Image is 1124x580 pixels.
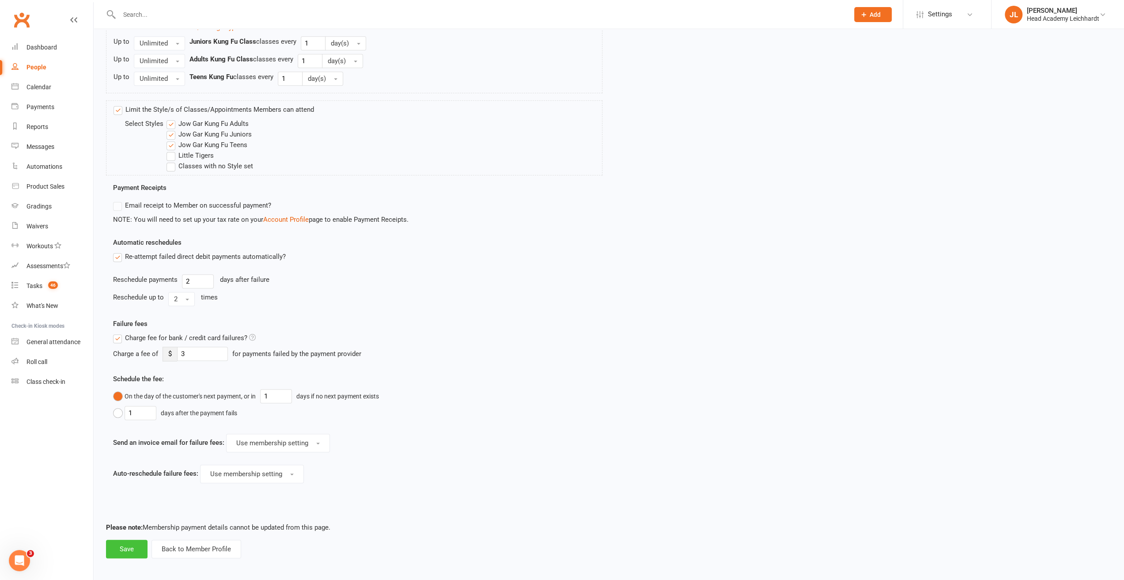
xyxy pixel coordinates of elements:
a: Messages [11,137,93,157]
a: General attendance kiosk mode [11,332,93,352]
a: Workouts [11,236,93,256]
span: 46 [48,281,58,289]
div: JL [1005,6,1022,23]
span: Charge fee for bank / credit card failures? [125,333,247,342]
button: Add [854,7,892,22]
div: On the day of the customer's next payment, or in [125,391,256,401]
div: Dashboard [26,44,57,51]
div: Automations [26,163,62,170]
span: Unlimited [140,57,168,65]
div: Tasks [26,282,42,289]
div: General attendance [26,338,80,345]
button: Use membership setting [200,465,304,483]
a: Assessments [11,256,93,276]
label: Little Tigers [167,150,214,161]
span: $ [163,347,177,361]
a: Tasks 46 [11,276,93,296]
div: days after failure [220,274,269,285]
div: Up to [114,54,129,64]
span: 3 [27,550,34,557]
a: Automations [11,157,93,177]
span: day(s) [331,39,349,47]
label: Limit the Style/s of Classes/Appointments Members can attend [114,104,314,115]
div: Messages [26,143,54,150]
span: day(s) [328,57,346,65]
label: Jow Gar Kung Fu Adults [167,118,249,129]
div: Up to [114,36,129,47]
div: Product Sales [26,183,64,190]
a: Create/Manage Types [178,23,242,31]
button: Unlimited [134,72,185,86]
span: Use membership setting [210,470,282,478]
span: Use membership setting [236,439,308,447]
strong: Please note: [106,523,143,531]
div: Reports [26,123,48,130]
div: Waivers [26,223,48,230]
a: Account Profile [263,216,309,224]
div: classes every [189,36,296,47]
p: Membership payment details cannot be updated from this page. [106,522,1112,533]
button: day(s) [322,54,363,68]
label: Email receipt to Member on successful payment? [113,200,271,211]
a: Reports [11,117,93,137]
button: Unlimited [134,36,185,50]
strong: Adults Kung Fu Class [189,55,253,63]
a: People [11,57,93,77]
button: Back to Member Profile [151,540,241,558]
label: Schedule the fee: [113,374,164,384]
strong: Juniors Kung Fu Class [189,38,256,45]
label: Jow Gar Kung Fu Teens [167,140,247,150]
button: day(s) [302,72,343,86]
div: Class check-in [26,378,65,385]
div: classes every [189,54,293,64]
div: Assessments [26,262,70,269]
label: Re-attempt failed direct debit payments automatically? [113,251,286,262]
button: Unlimited [134,54,185,68]
label: Automatic reschedules [113,237,182,248]
div: [PERSON_NAME] [1027,7,1099,15]
div: Select Styles [125,118,178,129]
div: Workouts [26,243,53,250]
span: Settings [928,4,952,24]
div: days after the payment fails [161,408,237,418]
a: Product Sales [11,177,93,197]
iframe: Intercom live chat [9,550,30,571]
div: What's New [26,302,58,309]
div: Gradings [26,203,52,210]
button: Save [106,540,148,558]
a: Class kiosk mode [11,372,93,392]
div: for payments failed by the payment provider [232,349,361,359]
label: Classes with no Style set [167,161,253,171]
button: Use membership setting [226,434,330,452]
div: Reschedule up to [113,292,164,303]
strong: Teens Kung Fu [189,73,233,81]
label: Payment Receipts [113,182,167,193]
label: Send an invoice email for failure fees: [113,437,224,448]
span: Add [870,11,881,18]
a: Dashboard [11,38,93,57]
div: NOTE: You will need to set up your tax rate on your page to enable Payment Receipts. [113,214,602,225]
a: Roll call [11,352,93,372]
span: Unlimited [140,39,168,47]
span: day(s) [308,75,326,83]
a: What's New [11,296,93,316]
div: days if no next payment exists [296,391,379,401]
div: Head Academy Leichhardt [1027,15,1099,23]
div: Reschedule payments [113,274,178,285]
div: Payments [26,103,54,110]
a: Waivers [11,216,93,236]
input: Search... [117,8,843,21]
div: People [26,64,46,71]
div: classes every [189,72,273,82]
div: Charge a fee of [113,349,158,359]
button: days after the payment fails [113,405,242,421]
label: Auto-reschedule failure fees: [113,468,198,479]
a: Calendar [11,77,93,97]
button: On the day of the customer's next payment, or indays if no next payment exists [113,388,383,405]
label: Jow Gar Kung Fu Juniors [167,129,252,140]
div: Calendar [26,83,51,91]
div: times [201,292,218,303]
label: Failure fees [106,318,1111,329]
button: day(s) [325,36,366,50]
button: 2 [168,292,195,306]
